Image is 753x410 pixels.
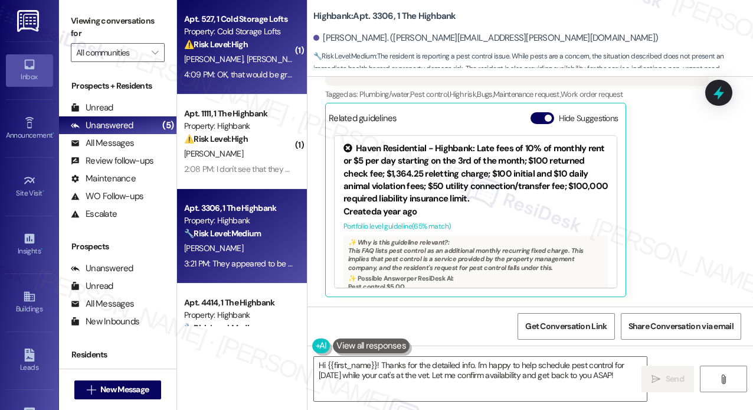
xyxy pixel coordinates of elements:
[41,245,42,253] span: •
[6,229,53,261] a: Insights •
[184,134,248,144] strong: ⚠️ Risk Level: High
[184,243,243,253] span: [PERSON_NAME]
[184,323,261,333] strong: 🔧 Risk Level: Medium
[343,236,608,294] div: This FAQ lists pest control as an additional monthly recurring fixed charge. This implies that pe...
[719,375,728,384] i: 
[71,102,113,114] div: Unread
[651,375,660,384] i: 
[348,238,603,246] div: ✨ Why is this guideline relevant?:
[525,320,607,333] span: Get Conversation Link
[71,119,133,132] div: Unanswered
[348,274,603,282] div: ✨ Possible Answer per ResiDesk AI:
[71,155,153,167] div: Review follow-ups
[410,89,450,99] span: Pest control ,
[313,32,658,44] div: [PERSON_NAME]. ([PERSON_NAME][EMAIL_ADDRESS][PERSON_NAME][DOMAIN_NAME])
[71,298,134,310] div: All Messages
[184,164,321,174] div: 2:08 PM: I don't see that they were here.
[6,54,53,86] a: Inbox
[313,50,753,76] span: : The resident is reporting a pest control issue. While pests are a concern, the situation descri...
[450,89,477,99] span: High risk ,
[184,54,247,64] span: [PERSON_NAME]
[184,228,261,239] strong: 🔧 Risk Level: Medium
[359,89,410,99] span: Plumbing/water ,
[184,214,293,227] div: Property: Highbank
[6,345,53,377] a: Leads
[348,282,404,291] span: Pest control $5.00
[71,12,165,43] label: Viewing conversations for
[71,137,134,149] div: All Messages
[559,112,618,125] label: Hide Suggestions
[325,86,709,103] div: Tagged as:
[493,89,561,99] span: Maintenance request ,
[71,315,139,328] div: New Inbounds
[184,202,293,214] div: Apt. 3306, 1 The Highbank
[71,173,136,185] div: Maintenance
[313,10,456,22] b: Highbank: Apt. 3306, 1 The Highbank
[71,262,133,275] div: Unanswered
[313,51,376,61] strong: 🔧 Risk Level: Medium
[74,380,162,399] button: New Message
[184,25,293,38] div: Property: Cold Storage Lofts
[71,280,113,292] div: Unread
[59,80,176,92] div: Prospects + Residents
[477,89,493,99] span: Bugs ,
[621,313,741,340] button: Share Conversation via email
[641,366,694,392] button: Send
[17,10,41,32] img: ResiDesk Logo
[184,297,293,309] div: Apt. 4414, 1 The Highbank
[314,357,647,401] textarea: Hi {{first_name}}! Thanks for the detailed info. I'm happy to help schedule pest control for [DAT...
[329,112,397,129] div: Related guidelines
[53,129,54,138] span: •
[59,349,176,361] div: Residents
[666,373,684,385] span: Send
[71,208,117,220] div: Escalate
[518,313,614,340] button: Get Conversation Link
[184,148,243,159] span: [PERSON_NAME]
[561,89,623,99] span: Work order request
[159,116,176,135] div: (5)
[6,171,53,203] a: Site Visit •
[184,309,293,321] div: Property: Highbank
[6,287,53,318] a: Buildings
[184,108,293,120] div: Apt. 1111, 1 The Highbank
[343,220,608,233] div: Portfolio level guideline ( 65 % match)
[184,13,293,25] div: Apt. 527, 1 Cold Storage Lofts
[42,187,44,196] span: •
[59,240,176,253] div: Prospects
[100,383,149,396] span: New Message
[71,190,143,203] div: WO Follow-ups
[628,320,734,333] span: Share Conversation via email
[184,120,293,132] div: Property: Highbank
[87,385,96,395] i: 
[343,142,608,206] div: Haven Residential - Highbank: Late fees of 10% of monthly rent or $5 per day starting on the 3rd ...
[184,39,248,50] strong: ⚠️ Risk Level: High
[343,206,608,218] div: Created a year ago
[247,54,309,64] span: [PERSON_NAME]
[76,43,146,62] input: All communities
[184,69,338,80] div: 4:09 PM: OK, that would be great. Thank you.
[152,48,158,57] i: 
